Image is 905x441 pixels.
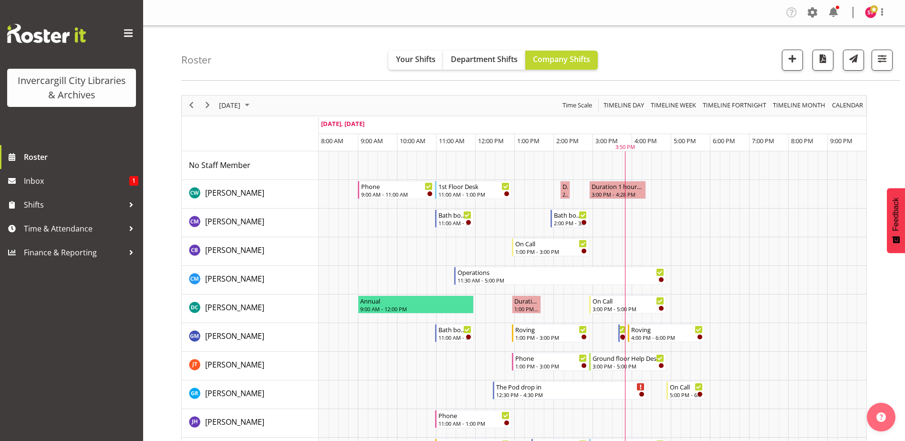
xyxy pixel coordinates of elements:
[512,295,541,314] div: Donald Cunningham"s event - Duration 0 hours - Donald Cunningham Begin From Thursday, October 2, ...
[205,273,264,284] span: [PERSON_NAME]
[635,136,657,145] span: 4:00 PM
[514,305,539,313] div: 1:00 PM - 1:45 PM
[216,95,255,115] div: October 2, 2025
[561,99,594,111] button: Time Scale
[17,73,126,102] div: Invercargill City Libraries & Archives
[451,54,518,64] span: Department Shifts
[631,325,703,334] div: Roving
[24,221,124,236] span: Time & Attendance
[556,136,579,145] span: 2:00 PM
[831,99,864,111] span: calendar
[602,99,646,111] button: Timeline Day
[631,334,703,341] div: 4:00 PM - 6:00 PM
[205,187,264,199] a: [PERSON_NAME]
[551,210,589,228] div: Chamique Mamolo"s event - Bath bombs Begin From Thursday, October 2, 2025 at 2:00:00 PM GMT+13:00...
[182,209,319,237] td: Chamique Mamolo resource
[595,136,618,145] span: 3:00 PM
[360,305,471,313] div: 9:00 AM - 12:00 PM
[670,391,703,399] div: 5:00 PM - 6:00 PM
[771,99,827,111] button: Timeline Month
[592,181,644,191] div: Duration 1 hours - [PERSON_NAME]
[205,188,264,198] span: [PERSON_NAME]
[622,325,625,334] div: New book tagging
[515,248,587,255] div: 1:00 PM - 3:00 PM
[24,150,138,164] span: Roster
[458,276,664,284] div: 11:30 AM - 5:00 PM
[321,136,343,145] span: 8:00 AM
[593,353,664,363] div: Ground floor Help Desk
[361,190,433,198] div: 9:00 AM - 11:00 AM
[618,324,628,342] div: Gabriel McKay Smith"s event - New book tagging Begin From Thursday, October 2, 2025 at 3:45:00 PM...
[438,181,510,191] div: 1st Floor Desk
[205,244,264,256] a: [PERSON_NAME]
[649,99,698,111] button: Timeline Week
[512,353,589,371] div: Glen Tomlinson"s event - Phone Begin From Thursday, October 2, 2025 at 1:00:00 PM GMT+13:00 Ends ...
[454,267,666,285] div: Cindy Mulrooney"s event - Operations Begin From Thursday, October 2, 2025 at 11:30:00 AM GMT+13:0...
[358,295,474,314] div: Donald Cunningham"s event - Annual Begin From Thursday, October 2, 2025 at 9:00:00 AM GMT+13:00 E...
[182,409,319,438] td: Jill Harpur resource
[831,99,865,111] button: Month
[589,353,666,371] div: Glen Tomlinson"s event - Ground floor Help Desk Begin From Thursday, October 2, 2025 at 3:00:00 P...
[512,324,589,342] div: Gabriel McKay Smith"s event - Roving Begin From Thursday, October 2, 2025 at 1:00:00 PM GMT+13:00...
[205,416,264,428] a: [PERSON_NAME]
[589,295,666,314] div: Donald Cunningham"s event - On Call Begin From Thursday, October 2, 2025 at 3:00:00 PM GMT+13:00 ...
[650,99,697,111] span: Timeline Week
[205,302,264,313] a: [PERSON_NAME]
[533,54,590,64] span: Company Shifts
[182,180,319,209] td: Catherine Wilson resource
[628,324,705,342] div: Gabriel McKay Smith"s event - Roving Begin From Thursday, October 2, 2025 at 4:00:00 PM GMT+13:00...
[666,381,705,399] div: Grace Roscoe-Squires"s event - On Call Begin From Thursday, October 2, 2025 at 5:00:00 PM GMT+13:...
[515,334,587,341] div: 1:00 PM - 3:00 PM
[791,136,813,145] span: 8:00 PM
[438,325,471,334] div: Bath bombs
[205,216,264,227] span: [PERSON_NAME]
[435,210,474,228] div: Chamique Mamolo"s event - Bath bombs Begin From Thursday, October 2, 2025 at 11:00:00 AM GMT+13:0...
[892,198,900,231] span: Feedback
[517,136,540,145] span: 1:00 PM
[205,331,264,341] span: [PERSON_NAME]
[702,99,767,111] span: Timeline Fortnight
[674,136,696,145] span: 5:00 PM
[887,188,905,253] button: Feedback - Show survey
[496,391,645,399] div: 12:30 PM - 4:30 PM
[181,54,212,65] h4: Roster
[361,136,383,145] span: 9:00 AM
[496,382,645,391] div: The Pod drop in
[435,324,474,342] div: Gabriel McKay Smith"s event - Bath bombs Begin From Thursday, October 2, 2025 at 11:00:00 AM GMT+...
[515,362,587,370] div: 1:00 PM - 3:00 PM
[525,51,598,70] button: Company Shifts
[435,410,512,428] div: Jill Harpur"s event - Phone Begin From Thursday, October 2, 2025 at 11:00:00 AM GMT+13:00 Ends At...
[670,382,703,391] div: On Call
[189,160,250,170] span: No Staff Member
[183,95,199,115] div: previous period
[24,198,124,212] span: Shifts
[189,159,250,171] a: No Staff Member
[182,237,319,266] td: Chris Broad resource
[205,388,264,399] a: [PERSON_NAME]
[843,50,864,71] button: Send a list of all shifts for the selected filtered period to all rostered employees.
[182,151,319,180] td: No Staff Member resource
[396,54,436,64] span: Your Shifts
[865,7,876,18] img: saniya-thompson11688.jpg
[512,238,589,256] div: Chris Broad"s event - On Call Begin From Thursday, October 2, 2025 at 1:00:00 PM GMT+13:00 Ends A...
[24,245,124,260] span: Finance & Reporting
[560,181,570,199] div: Catherine Wilson"s event - Duration 0 hours - Catherine Wilson Begin From Thursday, October 2, 20...
[772,99,826,111] span: Timeline Month
[182,380,319,409] td: Grace Roscoe-Squires resource
[182,352,319,380] td: Glen Tomlinson resource
[438,190,510,198] div: 11:00 AM - 1:00 PM
[182,323,319,352] td: Gabriel McKay Smith resource
[182,266,319,294] td: Cindy Mulrooney resource
[205,359,264,370] a: [PERSON_NAME]
[872,50,893,71] button: Filter Shifts
[593,296,664,305] div: On Call
[593,305,664,313] div: 3:00 PM - 5:00 PM
[701,99,768,111] button: Fortnight
[201,99,214,111] button: Next
[400,136,426,145] span: 10:00 AM
[443,51,525,70] button: Department Shifts
[782,50,803,71] button: Add a new shift
[515,353,587,363] div: Phone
